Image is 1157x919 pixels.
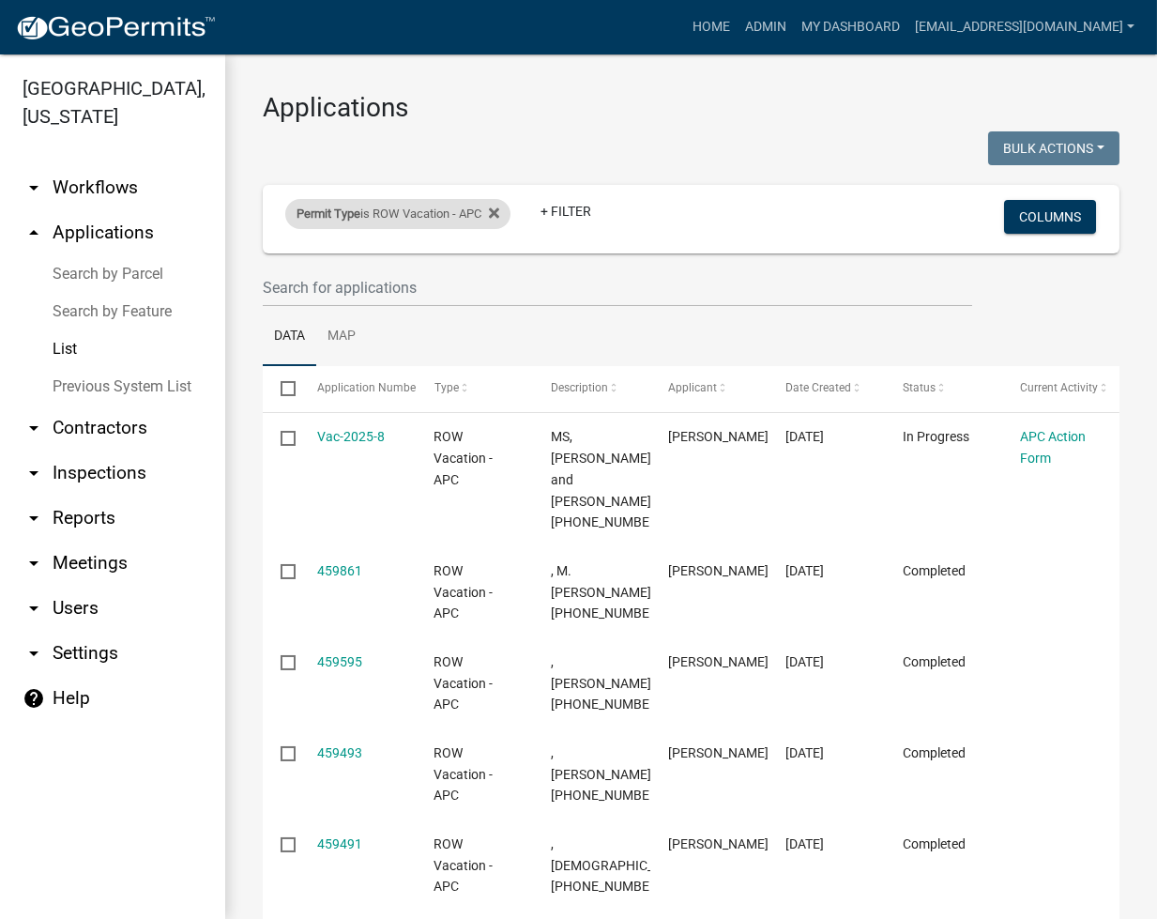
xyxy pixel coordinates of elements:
[668,563,769,578] span: Cheryl Spratt
[1002,366,1119,411] datatable-header-cell: Current Activity
[317,745,362,760] a: 459493
[434,381,459,394] span: Type
[434,563,494,621] span: ROW Vacation - APC
[903,836,966,851] span: Completed
[533,366,650,411] datatable-header-cell: Description
[297,207,360,221] span: Permit Type
[416,366,533,411] datatable-header-cell: Type
[434,429,494,487] span: ROW Vacation - APC
[551,745,662,804] span: , Phillip Eskew, 005-047-157
[263,268,972,307] input: Search for applications
[285,199,510,229] div: is ROW Vacation - APC
[434,836,494,895] span: ROW Vacation - APC
[785,836,824,851] span: 08/05/2025
[317,836,362,851] a: 459491
[785,381,851,394] span: Date Created
[263,307,316,367] a: Data
[551,836,691,895] span: , United Methodist, 005-041-031
[903,381,936,394] span: Status
[23,417,45,439] i: arrow_drop_down
[23,597,45,620] i: arrow_drop_down
[785,563,824,578] span: 08/06/2025
[23,552,45,574] i: arrow_drop_down
[668,745,769,760] span: Matt Sandy
[903,654,966,669] span: Completed
[785,429,824,444] span: 09/08/2025
[794,9,907,45] a: My Dashboard
[23,507,45,529] i: arrow_drop_down
[988,131,1119,165] button: Bulk Actions
[668,429,769,444] span: Matt Sandy
[903,745,966,760] span: Completed
[317,563,362,578] a: 459861
[903,563,966,578] span: Completed
[263,366,298,411] datatable-header-cell: Select
[768,366,885,411] datatable-header-cell: Date Created
[317,654,362,669] a: 459595
[23,642,45,665] i: arrow_drop_down
[903,429,969,444] span: In Progress
[316,307,367,367] a: Map
[650,366,768,411] datatable-header-cell: Applicant
[551,563,674,621] span: , M. RUSSELL FAHL, 020-065-018.D
[907,9,1142,45] a: [EMAIL_ADDRESS][DOMAIN_NAME]
[317,429,385,444] a: Vac-2025-8
[685,9,738,45] a: Home
[525,194,606,228] a: + Filter
[23,222,45,244] i: arrow_drop_up
[23,176,45,199] i: arrow_drop_down
[551,429,662,529] span: MS, Hoke and Virgina Benfield, 005-083-308
[885,366,1002,411] datatable-header-cell: Status
[738,9,794,45] a: Admin
[668,381,717,394] span: Applicant
[668,836,769,851] span: Matt Sandy
[1020,381,1098,394] span: Current Activity
[263,92,1119,124] h3: Applications
[317,381,419,394] span: Application Number
[1020,429,1086,466] a: APC Action Form
[551,381,608,394] span: Description
[551,654,662,712] span: , Thomas Eubank, 005-054-012
[23,687,45,710] i: help
[668,654,769,669] span: Matt Sandy
[434,654,494,712] span: ROW Vacation - APC
[785,654,824,669] span: 08/05/2025
[785,745,824,760] span: 08/05/2025
[1004,200,1096,234] button: Columns
[23,462,45,484] i: arrow_drop_down
[434,745,494,804] span: ROW Vacation - APC
[298,366,416,411] datatable-header-cell: Application Number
